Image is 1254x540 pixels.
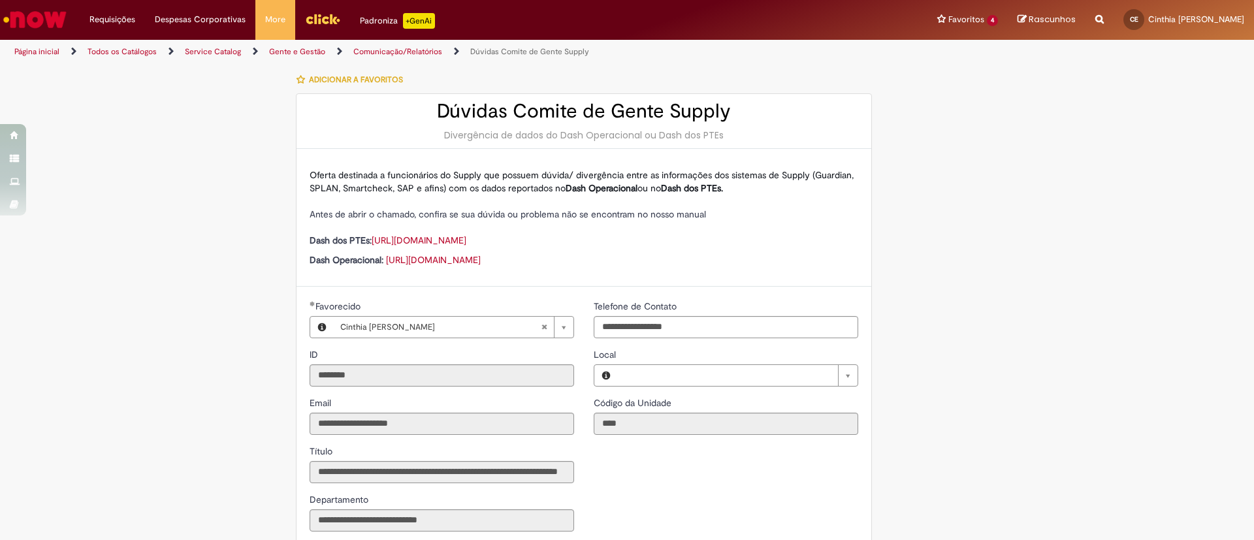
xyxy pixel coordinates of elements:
span: Antes de abrir o chamado, confira se sua dúvida ou problema não se encontram no nosso manual [310,208,706,220]
a: Rascunhos [1018,14,1076,26]
span: Despesas Corporativas [155,13,246,26]
strong: Dash dos PTEs: [310,234,372,246]
a: Gente e Gestão [269,46,325,57]
input: Título [310,461,574,483]
span: 4 [987,15,998,26]
span: Oferta destinada a funcionários do Supply que possuem dúvida/ divergência entre as informações do... [310,169,854,194]
span: Somente leitura - ID [310,349,321,360]
input: ID [310,364,574,387]
span: Somente leitura - Código da Unidade [594,397,674,409]
ul: Trilhas de página [10,40,826,64]
input: Código da Unidade [594,413,858,435]
a: Página inicial [14,46,59,57]
h2: Dúvidas Comite de Gente Supply [310,101,858,122]
a: Limpar campo Local [618,365,858,386]
span: Somente leitura - Email [310,397,334,409]
a: Comunicação/Relatórios [353,46,442,57]
a: [URL][DOMAIN_NAME] [372,234,466,246]
span: Telefone de Contato [594,300,679,312]
span: Somente leitura - Título [310,445,335,457]
a: Cinthia [PERSON_NAME]Limpar campo Favorecido [334,317,573,338]
div: Padroniza [360,13,435,29]
img: click_logo_yellow_360x200.png [305,9,340,29]
strong: Dash Operacional [566,182,637,194]
p: +GenAi [403,13,435,29]
strong: Dash Operacional: [310,254,383,266]
span: Favorecido, Cinthia Jost Evaldt [315,300,363,312]
a: [URL][DOMAIN_NAME] [386,254,481,266]
label: Somente leitura - Código da Unidade [594,396,674,409]
span: Cinthia [PERSON_NAME] [1148,14,1244,25]
span: CE [1130,15,1138,24]
a: Service Catalog [185,46,241,57]
abbr: Limpar campo Favorecido [534,317,554,338]
label: Somente leitura - ID [310,348,321,361]
button: Local, Visualizar este registro [594,365,618,386]
a: Dúvidas Comite de Gente Supply [470,46,589,57]
img: ServiceNow [1,7,69,33]
input: Email [310,413,574,435]
label: Somente leitura - Email [310,396,334,409]
span: Adicionar a Favoritos [309,74,403,85]
span: Local [594,349,619,360]
span: Obrigatório Preenchido [310,301,315,306]
button: Adicionar a Favoritos [296,66,410,93]
label: Somente leitura - Título [310,445,335,458]
span: Favoritos [948,13,984,26]
span: Cinthia [PERSON_NAME] [340,317,541,338]
input: Telefone de Contato [594,316,858,338]
strong: Dash dos PTEs. [661,182,723,194]
span: More [265,13,285,26]
label: Somente leitura - Departamento [310,493,371,506]
span: Requisições [89,13,135,26]
input: Departamento [310,509,574,532]
span: Rascunhos [1029,13,1076,25]
button: Favorecido, Visualizar este registro Cinthia Jost Evaldt [310,317,334,338]
div: Divergência de dados do Dash Operacional ou Dash dos PTEs [310,129,858,142]
span: Somente leitura - Departamento [310,494,371,505]
a: Todos os Catálogos [88,46,157,57]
